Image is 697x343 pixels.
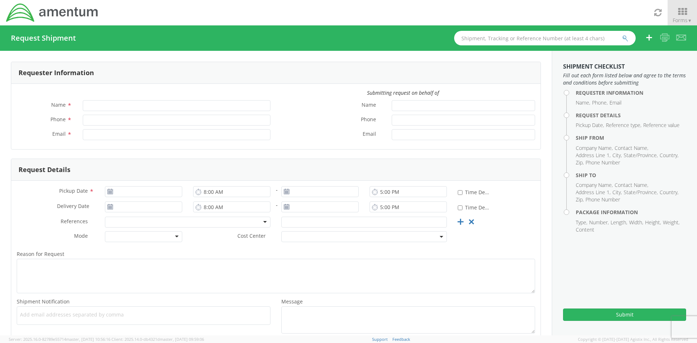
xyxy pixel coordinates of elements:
[576,135,686,140] h4: Ship From
[612,189,622,196] li: City
[624,152,658,159] li: State/Province
[576,159,584,166] li: Zip
[51,101,66,108] span: Name
[673,17,692,24] span: Forms
[19,166,70,173] h3: Request Details
[615,144,648,152] li: Contact Name
[576,144,613,152] li: Company Name
[563,72,686,86] span: Fill out each form listed below and agree to the terms and conditions before submitting
[576,90,686,95] h4: Requester Information
[367,89,439,96] i: Submitting request on behalf of
[615,181,648,189] li: Contact Name
[74,232,88,239] span: Mode
[576,219,587,226] li: Type
[586,159,620,166] li: Phone Number
[50,116,66,123] span: Phone
[576,122,604,129] li: Pickup Date
[458,203,491,211] label: Time Definite
[66,336,110,342] span: master, [DATE] 10:56:16
[624,189,658,196] li: State/Province
[576,226,594,233] li: Content
[611,219,627,226] li: Length
[576,152,611,159] li: Address Line 1
[606,122,641,129] li: Reference type
[576,113,686,118] h4: Request Details
[563,64,686,70] h3: Shipment Checklist
[19,69,94,77] h3: Requester Information
[576,99,590,106] li: Name
[111,336,204,342] span: Client: 2025.14.0-db4321d
[17,250,64,257] span: Reason for Request
[660,189,678,196] li: Country
[52,130,66,137] span: Email
[663,219,680,226] li: Weight
[454,31,636,45] input: Shipment, Tracking or Reference Number (at least 4 chars)
[458,188,491,196] label: Time Definite
[688,17,692,24] span: ▼
[643,122,680,129] li: Reference value
[362,101,376,110] span: Name
[576,172,686,178] h4: Ship To
[59,187,88,194] span: Pickup Date
[5,3,99,23] img: dyn-intl-logo-049831509241104b2a82.png
[645,219,661,226] li: Height
[237,232,266,241] span: Cost Center
[660,152,678,159] li: Country
[458,190,462,195] input: Time Definite
[586,196,620,203] li: Phone Number
[281,298,303,305] span: Message
[563,309,686,321] button: Submit
[610,99,621,106] li: Email
[392,336,410,342] a: Feedback
[578,336,688,342] span: Copyright © [DATE]-[DATE] Agistix Inc., All Rights Reserved
[363,130,376,139] span: Email
[11,34,76,42] h4: Request Shipment
[20,311,267,318] span: Add email addresses separated by comma
[576,196,584,203] li: Zip
[576,181,613,189] li: Company Name
[61,218,88,225] span: References
[458,205,462,210] input: Time Definite
[372,336,388,342] a: Support
[17,298,70,305] span: Shipment Notification
[629,219,643,226] li: Width
[576,209,686,215] h4: Package Information
[612,152,622,159] li: City
[57,203,89,211] span: Delivery Date
[361,116,376,124] span: Phone
[9,336,110,342] span: Server: 2025.16.0-82789e55714
[592,99,608,106] li: Phone
[576,189,611,196] li: Address Line 1
[589,219,609,226] li: Number
[160,336,204,342] span: master, [DATE] 09:59:06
